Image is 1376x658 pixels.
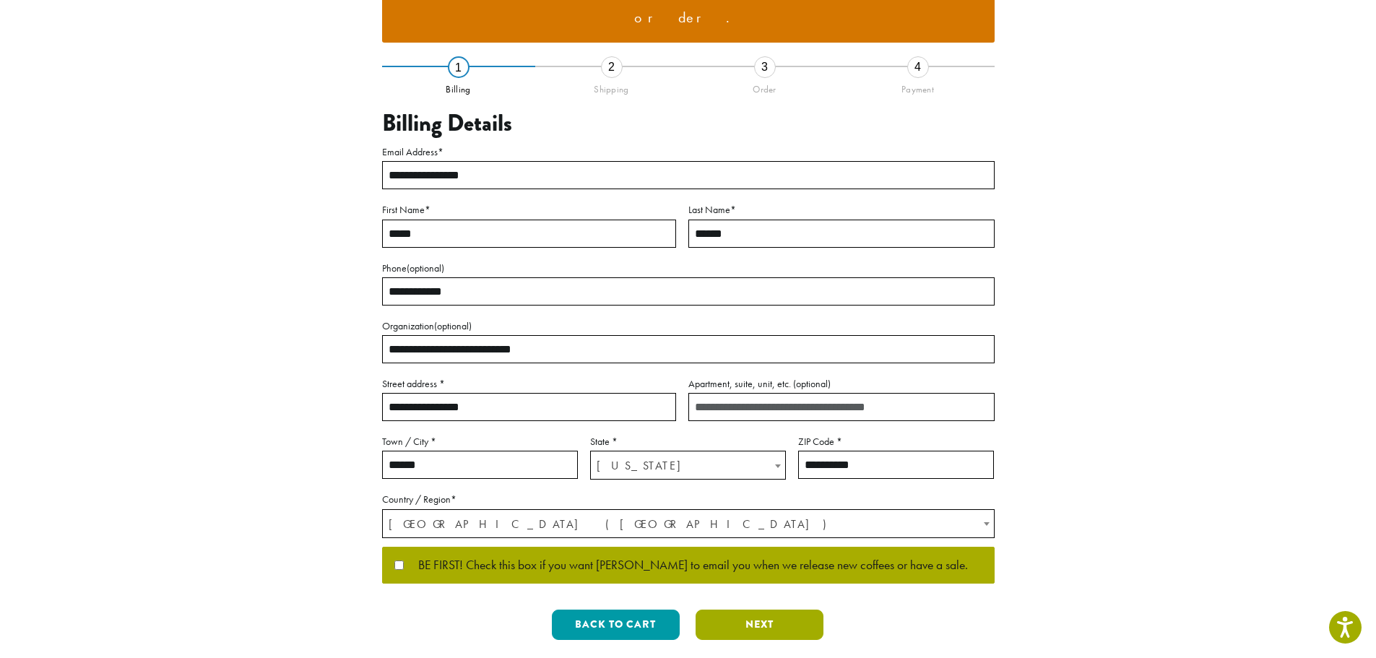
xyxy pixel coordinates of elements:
[590,451,786,480] span: State
[448,56,470,78] div: 1
[382,201,676,219] label: First Name
[841,78,995,95] div: Payment
[591,451,785,480] span: Washington
[383,510,994,538] span: United States (US)
[382,317,995,335] label: Organization
[535,78,688,95] div: Shipping
[404,559,968,572] span: BE FIRST! Check this box if you want [PERSON_NAME] to email you when we release new coffees or ha...
[793,377,831,390] span: (optional)
[382,110,995,137] h3: Billing Details
[382,375,676,393] label: Street address
[688,78,841,95] div: Order
[394,560,404,570] input: BE FIRST! Check this box if you want [PERSON_NAME] to email you when we release new coffees or ha...
[407,261,444,274] span: (optional)
[798,433,994,451] label: ZIP Code
[696,610,823,640] button: Next
[590,433,786,451] label: State
[688,201,995,219] label: Last Name
[688,375,995,393] label: Apartment, suite, unit, etc.
[382,78,535,95] div: Billing
[907,56,929,78] div: 4
[434,319,472,332] span: (optional)
[601,56,623,78] div: 2
[754,56,776,78] div: 3
[382,433,578,451] label: Town / City
[382,143,995,161] label: Email Address
[382,509,995,538] span: Country / Region
[552,610,680,640] button: Back to cart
